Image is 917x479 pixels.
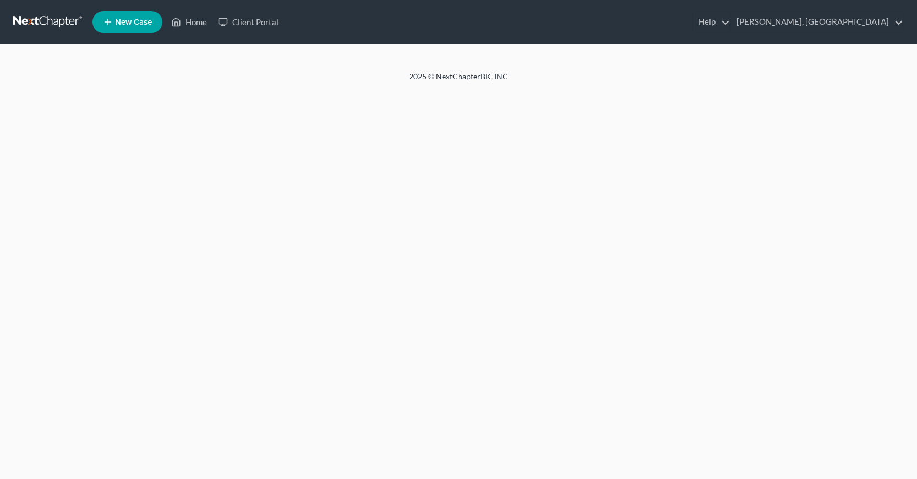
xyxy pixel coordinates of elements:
div: 2025 © NextChapterBK, INC [145,71,772,91]
new-legal-case-button: New Case [92,11,162,33]
a: [PERSON_NAME], [GEOGRAPHIC_DATA] [731,12,903,32]
a: Client Portal [212,12,284,32]
a: Help [693,12,730,32]
a: Home [166,12,212,32]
